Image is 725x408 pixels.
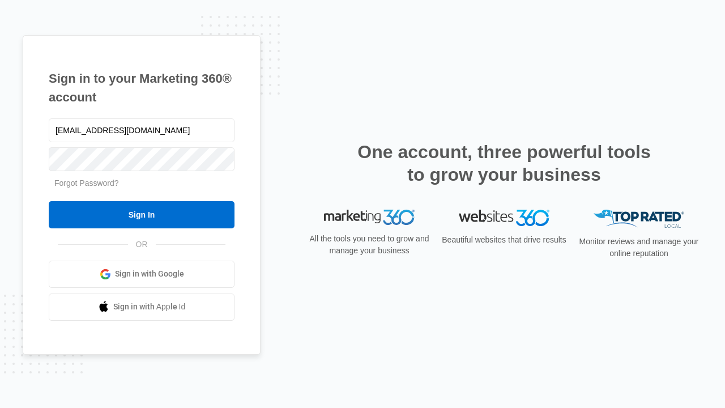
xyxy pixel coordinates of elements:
[324,210,415,226] img: Marketing 360
[575,236,702,260] p: Monitor reviews and manage your online reputation
[128,239,156,250] span: OR
[49,69,234,107] h1: Sign in to your Marketing 360® account
[441,234,568,246] p: Beautiful websites that drive results
[354,141,654,186] h2: One account, three powerful tools to grow your business
[49,118,234,142] input: Email
[459,210,549,226] img: Websites 360
[49,294,234,321] a: Sign in with Apple Id
[49,261,234,288] a: Sign in with Google
[49,201,234,228] input: Sign In
[594,210,684,228] img: Top Rated Local
[306,233,433,257] p: All the tools you need to grow and manage your business
[113,301,186,313] span: Sign in with Apple Id
[115,268,184,280] span: Sign in with Google
[54,178,119,188] a: Forgot Password?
